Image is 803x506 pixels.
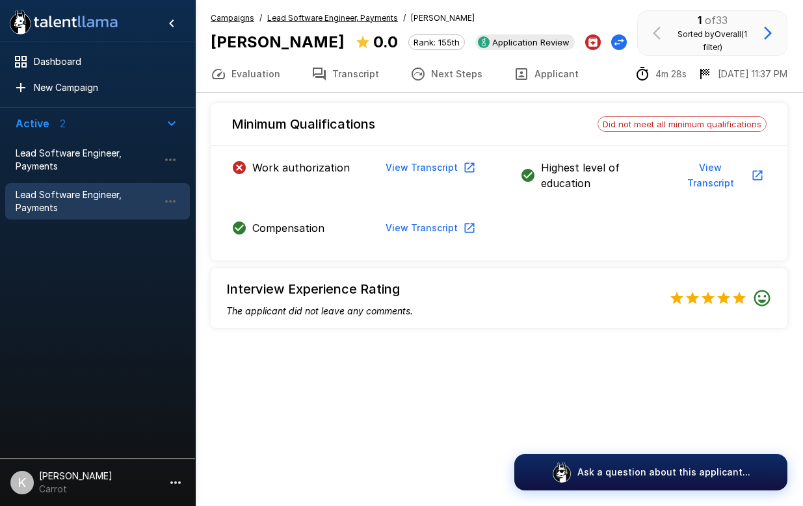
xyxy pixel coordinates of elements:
[211,32,345,51] b: [PERSON_NAME]
[585,34,601,50] button: Archive Applicant
[211,13,254,23] u: Campaigns
[373,32,398,51] b: 0.0
[498,56,594,92] button: Applicant
[487,37,575,47] span: Application Review
[655,68,687,81] p: 4m 28s
[395,56,498,92] button: Next Steps
[705,14,728,27] span: of 33
[380,156,479,180] button: View Transcript
[252,160,350,175] p: Work authorization
[698,14,702,27] b: 1
[380,216,479,240] button: View Transcript
[611,34,627,50] button: Change Stage
[718,68,787,81] p: [DATE] 11:37 PM
[478,36,490,48] img: greenhouse_logo.jpeg
[226,279,413,299] h6: Interview Experience Rating
[195,56,296,92] button: Evaluation
[697,66,787,82] div: The date and time when the interview was completed
[678,29,747,52] span: Sorted by Overall (1 filter)
[635,66,687,82] div: The time between starting and completing the interview
[403,12,406,25] span: /
[409,37,464,47] span: Rank: 155th
[252,220,324,236] p: Compensation
[231,114,375,134] h6: Minimum Qualifications
[670,156,767,196] button: View Transcript
[598,119,766,129] span: Did not meet all minimum qualifications
[259,12,262,25] span: /
[411,12,475,25] span: [PERSON_NAME]
[296,56,395,92] button: Transcript
[541,160,670,191] p: Highest level of education
[226,305,413,316] i: The applicant did not leave any comments.
[475,34,575,50] div: View profile in Greenhouse
[267,13,398,23] u: Lead Software Engineer, Payments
